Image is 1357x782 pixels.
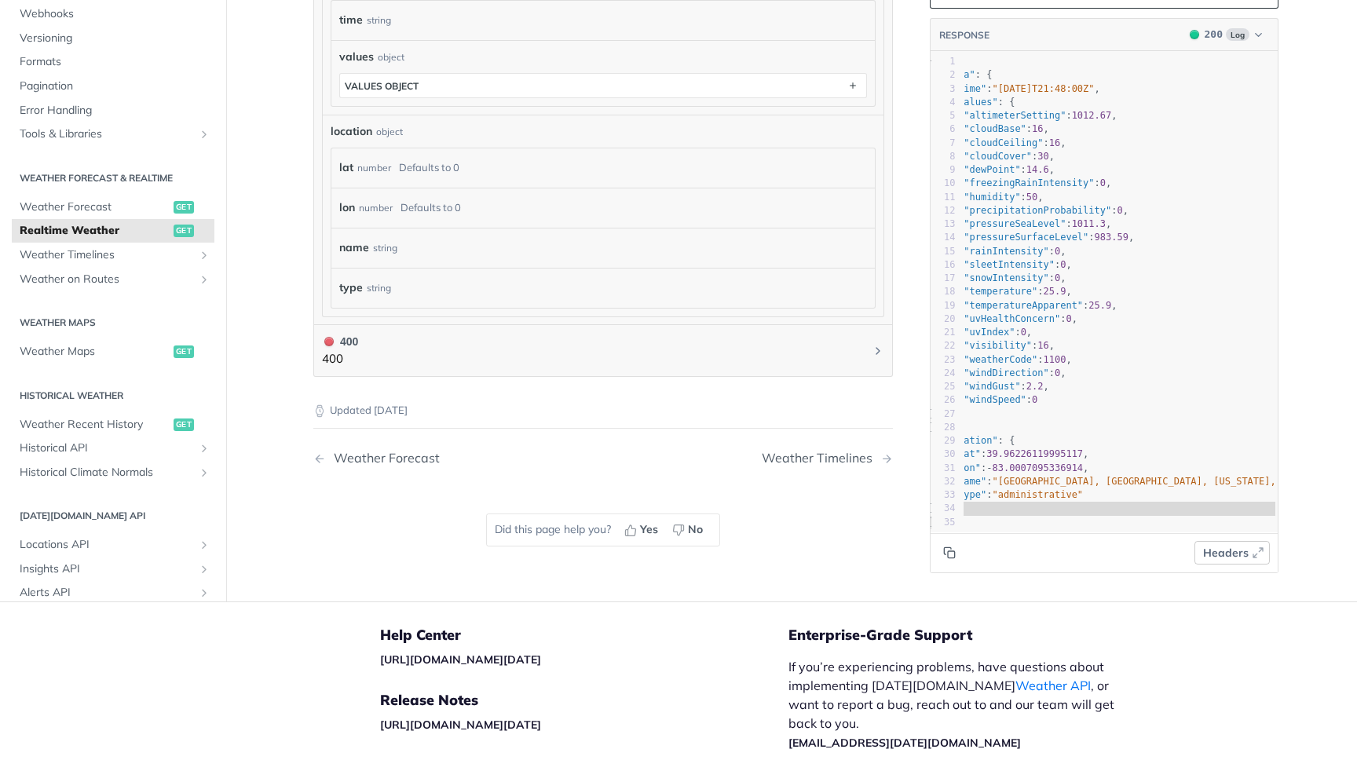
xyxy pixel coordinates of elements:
a: Weather on RoutesShow subpages for Weather on Routes [12,267,214,291]
span: : , [930,110,1117,121]
span: : , [930,258,1072,269]
span: "uvHealthConcern" [964,312,1060,323]
a: Weather Mapsget [12,340,214,364]
span: Formats [20,54,210,70]
span: Error Handling [20,102,210,118]
span: "altimeterSetting" [964,110,1066,121]
h2: Weather Forecast & realtime [12,170,214,185]
div: 400 [322,333,358,350]
span: : , [930,177,1111,188]
span: : , [930,448,1088,459]
button: RESPONSE [938,27,990,42]
div: 6 [931,122,956,136]
a: Versioning [12,27,214,50]
span: 50 [1026,191,1037,202]
a: Locations APIShow subpages for Locations API [12,533,214,557]
span: 39.96226119995117 [986,448,1083,459]
a: Error Handling [12,98,214,122]
span: 0 [1060,258,1066,269]
nav: Pagination Controls [313,435,893,481]
span: "snowIntensity" [964,272,1048,283]
div: 24 [931,366,956,379]
span: location [331,123,372,140]
div: Did this page help you? [486,513,720,546]
span: Headers [1203,544,1249,561]
button: Show subpages for Historical API [198,442,210,455]
div: 30 [931,448,956,461]
h2: Weather Maps [12,316,214,330]
div: 21 [931,326,956,339]
span: 25.9 [1088,299,1111,310]
span: Realtime Weather [20,223,170,239]
span: 400 [324,337,334,346]
span: : , [930,312,1077,323]
span: "precipitationProbability" [964,204,1111,215]
span: "pressureSurfaceLevel" [964,232,1088,243]
div: 31 [931,461,956,474]
div: 12 [931,203,956,217]
h2: Historical Weather [12,388,214,402]
span: 83.0007095336914 [993,462,1084,473]
span: Locations API [20,537,194,553]
span: get [174,418,194,430]
div: number [357,156,391,179]
div: 15 [931,244,956,258]
span: : , [930,462,1088,473]
span: "lon" [953,462,981,473]
div: 17 [931,272,956,285]
span: : , [930,327,1032,338]
label: time [339,9,363,31]
span: : , [930,204,1128,215]
span: 0 [1055,367,1060,378]
span: - [986,462,992,473]
p: Updated [DATE] [313,403,893,418]
a: Formats [12,50,214,74]
button: values object [340,74,866,97]
div: 33 [931,488,956,502]
div: 13 [931,217,956,231]
span: "type" [953,489,986,500]
div: Weather Forecast [326,451,440,466]
div: Weather Timelines [762,451,880,466]
div: 1 [931,55,956,68]
div: 7 [931,136,956,149]
div: 4 [931,95,956,108]
span: "windDirection" [964,367,1048,378]
a: Alerts APIShow subpages for Alerts API [12,581,214,605]
span: 0 [1055,245,1060,256]
label: type [339,276,363,299]
button: No [667,518,711,542]
span: 1011.3 [1072,218,1106,229]
span: : , [930,245,1066,256]
span: "humidity" [964,191,1020,202]
span: "weatherCode" [964,353,1037,364]
span: 200 [1190,30,1199,39]
span: : , [930,381,1049,392]
span: get [174,200,194,213]
label: lon [339,196,355,219]
h2: [DATE][DOMAIN_NAME] API [12,509,214,523]
span: "sleetIntensity" [964,258,1055,269]
label: lat [339,156,353,179]
span: "location" [941,435,997,446]
span: 0 [1117,204,1122,215]
span: 1012.67 [1072,110,1112,121]
a: Webhooks [12,2,214,26]
a: Historical Climate NormalsShow subpages for Historical Climate Normals [12,460,214,484]
a: Historical APIShow subpages for Historical API [12,437,214,460]
span: "visibility" [964,340,1032,351]
span: 983.59 [1095,232,1128,243]
span: "temperature" [964,286,1037,297]
div: string [367,276,391,299]
span: 25.9 [1044,286,1066,297]
span: : , [930,150,1055,161]
span: : [930,394,1037,405]
span: 0 [1032,394,1037,405]
span: "cloudCeiling" [964,137,1043,148]
span: "pressureSeaLevel" [964,218,1066,229]
a: Weather Recent Historyget [12,412,214,436]
span: "dewPoint" [964,164,1020,175]
span: 2.2 [1026,381,1044,392]
span: "[DATE]T21:48:00Z" [993,82,1095,93]
span: Log [1226,28,1249,41]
